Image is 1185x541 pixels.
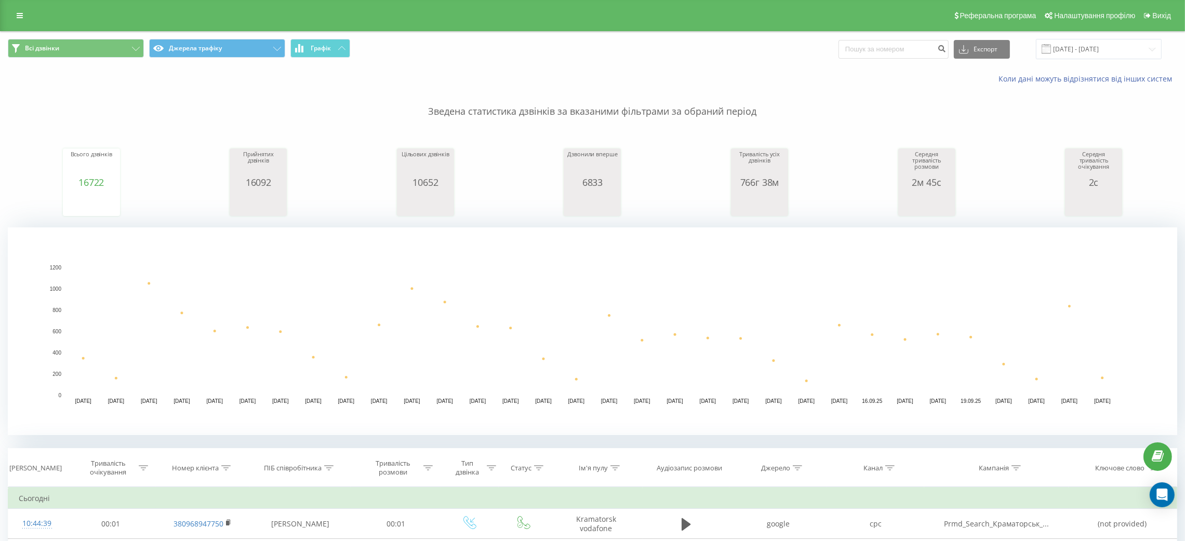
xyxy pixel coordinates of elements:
text: 600 [52,329,61,334]
text: 19.09.25 [961,399,981,404]
div: Тривалість розмови [365,459,421,477]
div: Тип дзвінка [450,459,484,477]
text: 0 [58,393,61,398]
div: 2с [1068,177,1120,187]
text: [DATE] [272,399,289,404]
text: 200 [52,371,61,377]
span: Prmd_Search_Краматорськ_... [944,519,1049,529]
td: Kramatorsk vodafone [549,509,643,539]
div: Прийнятих дзвінків [232,151,284,177]
div: Джерело [761,464,790,472]
input: Пошук за номером [838,40,949,59]
text: [DATE] [305,399,322,404]
button: Експорт [954,40,1010,59]
text: 800 [52,307,61,313]
text: [DATE] [371,399,388,404]
button: Всі дзвінки [8,39,144,58]
div: Аудіозапис розмови [657,464,722,472]
div: Середня тривалість розмови [901,151,953,177]
text: [DATE] [700,399,716,404]
text: [DATE] [568,399,585,404]
div: 766г 38м [734,177,785,187]
svg: A chart. [65,187,117,219]
text: [DATE] [75,399,91,404]
span: Графік [311,45,331,52]
div: Канал [863,464,883,472]
span: Налаштування профілю [1054,11,1135,20]
div: Всього дзвінків [65,151,117,177]
div: Статус [511,464,531,472]
div: 6833 [566,177,618,187]
text: [DATE] [174,399,190,404]
text: [DATE] [897,399,913,404]
text: [DATE] [404,399,420,404]
div: ПІБ співробітника [264,464,322,472]
button: Джерела трафіку [149,39,285,58]
svg: A chart. [734,187,785,219]
a: Коли дані можуть відрізнятися вiд інших систем [998,74,1177,84]
svg: A chart. [400,187,451,219]
td: Сьогодні [8,488,1177,509]
text: [DATE] [141,399,157,404]
td: 00:01 [351,509,441,539]
div: Дзвонили вперше [566,151,618,177]
div: 2м 45с [901,177,953,187]
svg: A chart. [901,187,953,219]
text: [DATE] [535,399,552,404]
text: [DATE] [995,399,1012,404]
text: [DATE] [1094,399,1111,404]
text: [DATE] [239,399,256,404]
text: [DATE] [436,399,453,404]
text: [DATE] [207,399,223,404]
td: [PERSON_NAME] [250,509,351,539]
span: Реферальна програма [960,11,1036,20]
div: Ключове слово [1095,464,1144,472]
text: [DATE] [1029,399,1045,404]
svg: A chart. [1068,187,1120,219]
td: (not provided) [1069,509,1177,539]
div: 10652 [400,177,451,187]
text: [DATE] [831,399,848,404]
div: Ім'я пулу [579,464,608,472]
svg: A chart. [566,187,618,219]
div: Тривалість усіх дзвінків [734,151,785,177]
text: [DATE] [930,399,947,404]
text: 1000 [50,286,62,292]
text: 16.09.25 [862,399,882,404]
div: Тривалість очікування [81,459,136,477]
span: Вихід [1153,11,1171,20]
div: Номер клієнта [172,464,219,472]
a: 380968947750 [174,519,223,529]
td: cpc [827,509,924,539]
div: 16092 [232,177,284,187]
text: 1200 [50,265,62,270]
text: [DATE] [502,399,519,404]
div: Середня тривалість очікування [1068,151,1120,177]
text: [DATE] [338,399,355,404]
text: [DATE] [667,399,683,404]
svg: A chart. [232,187,284,219]
text: [DATE] [634,399,650,404]
button: Графік [290,39,350,58]
svg: A chart. [8,227,1177,435]
span: Всі дзвінки [25,44,59,52]
div: Кампанія [979,464,1009,472]
text: 400 [52,350,61,356]
text: [DATE] [108,399,125,404]
text: [DATE] [470,399,486,404]
text: [DATE] [733,399,749,404]
td: google [729,509,827,539]
div: 10:44:39 [19,513,56,534]
div: Цільових дзвінків [400,151,451,177]
td: 00:01 [66,509,156,539]
text: [DATE] [601,399,618,404]
div: Open Intercom Messenger [1150,482,1175,507]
